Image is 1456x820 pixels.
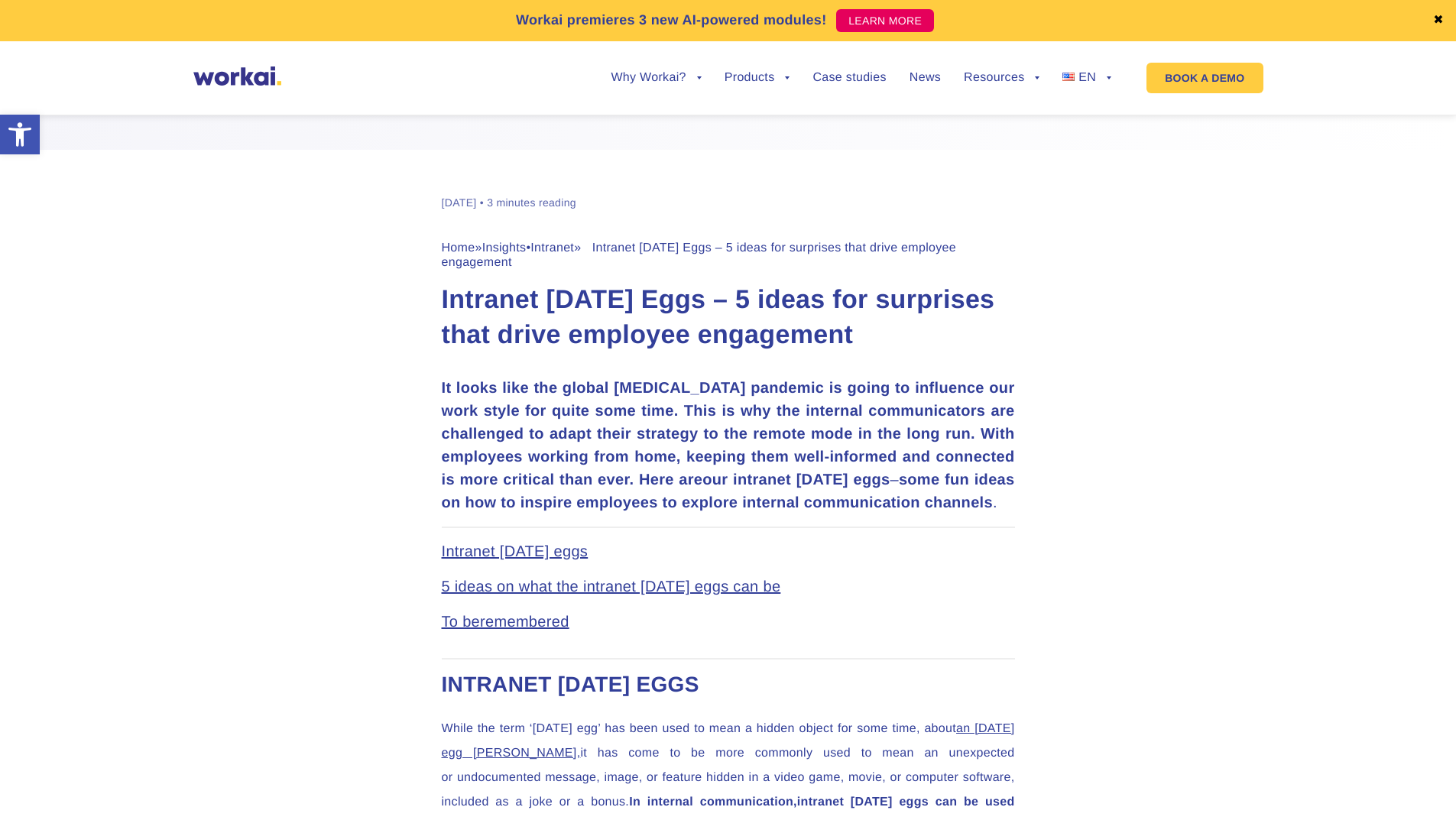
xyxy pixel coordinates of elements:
[910,72,941,84] a: News
[442,543,589,560] a: Intranet [DATE] eggs
[442,673,699,696] strong: Intranet [DATE] eggs
[1062,72,1111,84] a: EN
[1078,71,1096,84] span: EN
[480,614,569,630] a: remembered
[482,241,527,254] a: Insights
[725,72,790,84] a: Products
[812,72,886,84] a: Case studies
[530,241,574,254] a: Intranet
[1146,63,1263,93] a: BOOK A DEMO
[442,722,1015,760] a: an [DATE] egg [PERSON_NAME],
[442,614,481,630] a: To be
[702,472,890,488] strong: our intranet [DATE] eggs
[629,796,929,809] strong: In internal communication,
[836,9,934,32] a: LEARN MORE
[442,241,1015,270] div: » • » Intranet [DATE] Eggs – 5 ideas for surprises that drive employee engagement
[442,380,1015,488] strong: It looks like the global [MEDICAL_DATA] pandemic is going to influence our work style for quite s...
[442,283,1015,353] h1: Intranet [DATE] Eggs – 5 ideas for surprises that drive employee engagement
[442,579,781,595] a: 5 ideas on what the intranet [DATE] eggs can be
[964,72,1039,84] a: Resources
[797,796,929,809] strong: intranet [DATE] eggs
[611,72,701,84] a: Why Workai?
[442,196,576,210] div: [DATE] • 3 minutes reading
[442,241,475,254] a: Home
[442,377,1015,514] p: – .
[1433,15,1444,27] a: ✖
[516,10,827,31] p: Workai premieres 3 new AI-powered modules!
